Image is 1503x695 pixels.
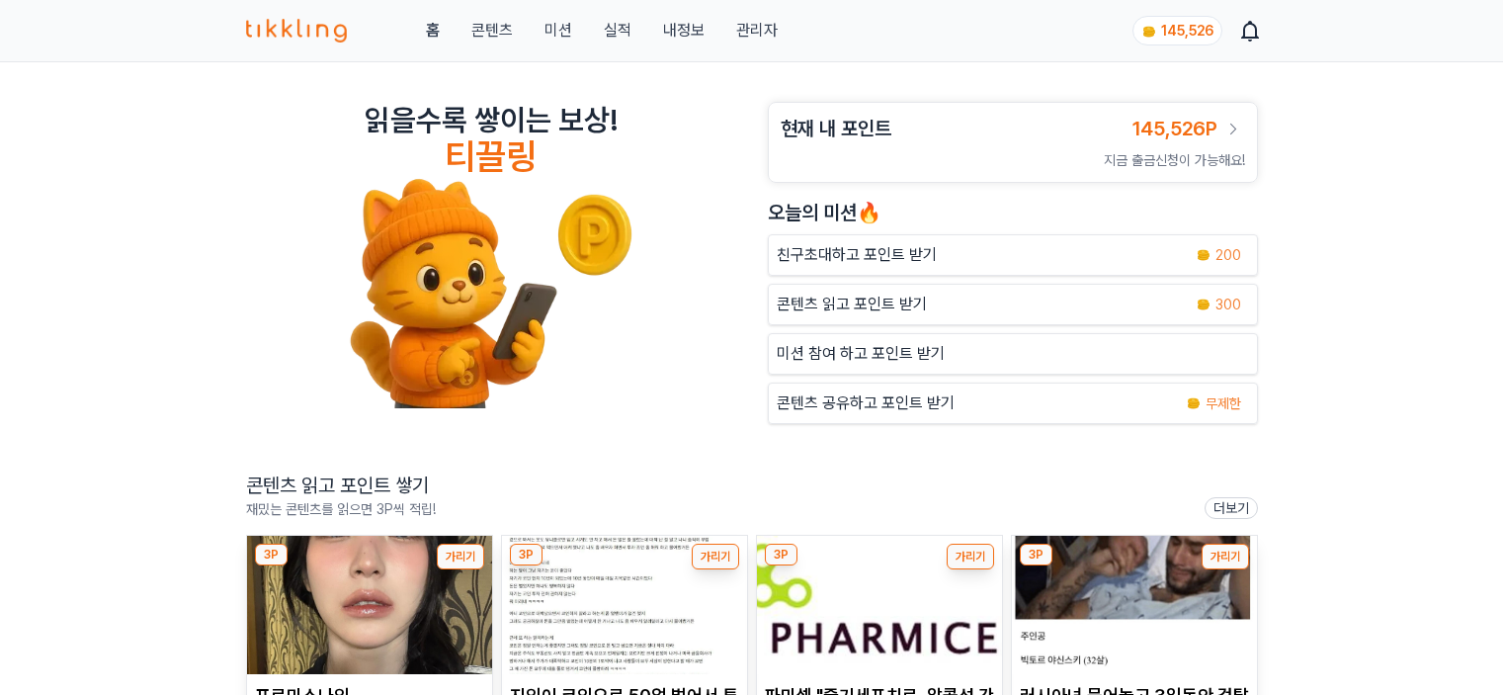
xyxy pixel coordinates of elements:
h4: 티끌링 [445,137,537,177]
img: coin [1141,24,1157,40]
span: 145,526 [1161,23,1213,39]
img: 러시아녀 묶어놓고 3일동안 겁탈 [1012,536,1257,674]
button: 가리기 [947,544,994,569]
img: 파미셀 "줄기세포치료, 알콜성 간경변 환자 생존율 향상" [757,536,1002,674]
img: 티끌링 [246,19,348,43]
img: tikkling_character [349,177,633,408]
button: 미션 참여 하고 포인트 받기 [768,333,1258,375]
h2: 오늘의 미션🔥 [768,199,1258,226]
h3: 현재 내 포인트 [781,115,891,142]
img: 지인이 코인으로 50억 벌어서 투자조언 물어봤는데 거만하네,, [502,536,747,674]
a: 홈 [426,19,440,43]
img: coin [1186,395,1202,411]
p: 재밌는 콘텐츠를 읽으면 3P씩 적립! [246,499,436,519]
a: 내정보 [663,19,705,43]
button: 가리기 [437,544,484,569]
p: 친구초대하고 포인트 받기 [777,243,937,267]
h2: 콘텐츠 읽고 포인트 쌓기 [246,472,436,499]
a: 콘텐츠 읽고 포인트 받기 coin 300 [768,284,1258,325]
button: 가리기 [692,544,739,569]
span: 200 [1215,245,1241,265]
div: 3P [1020,544,1052,565]
a: 콘텐츠 [471,19,513,43]
img: coin [1196,247,1211,263]
a: 실적 [604,19,631,43]
div: 3P [765,544,797,565]
p: 미션 참여 하고 포인트 받기 [777,342,945,366]
span: 145,526P [1132,117,1217,140]
img: 프로미스나인 백지헌 와꾸 얼빡샷 [247,536,492,674]
p: 콘텐츠 읽고 포인트 받기 [777,293,927,316]
div: 3P [510,544,543,565]
div: 3P [255,544,288,565]
span: 지금 출금신청이 가능해요! [1104,152,1245,168]
span: 무제한 [1206,393,1241,413]
button: 친구초대하고 포인트 받기 coin 200 [768,234,1258,276]
a: coin 145,526 [1132,16,1218,45]
span: 300 [1215,295,1241,314]
button: 가리기 [1202,544,1249,569]
a: 145,526P [1132,115,1245,142]
a: 관리자 [736,19,778,43]
button: 미션 [544,19,572,43]
img: coin [1196,297,1211,312]
p: 콘텐츠 공유하고 포인트 받기 [777,391,955,415]
a: 콘텐츠 공유하고 포인트 받기 coin 무제한 [768,383,1258,424]
a: 더보기 [1205,497,1258,519]
h2: 읽을수록 쌓이는 보상! [365,102,618,137]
